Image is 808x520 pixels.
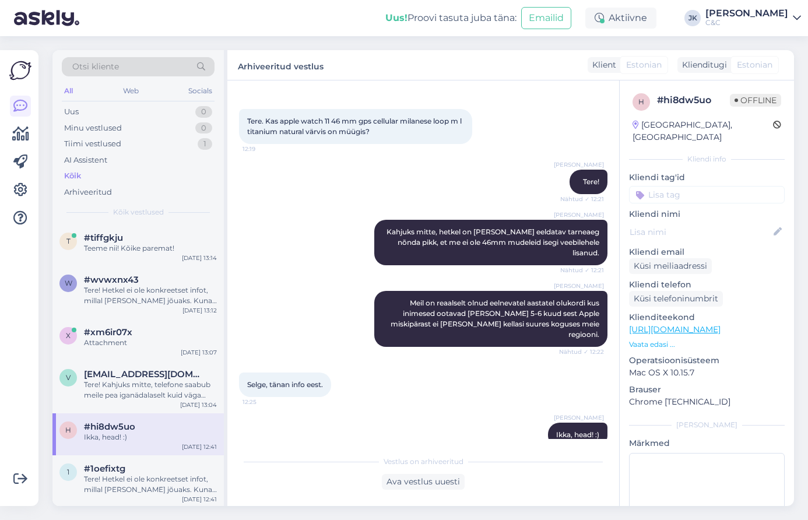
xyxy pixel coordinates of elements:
[243,145,286,153] span: 12:19
[243,398,286,406] span: 12:25
[554,413,604,422] span: [PERSON_NAME]
[629,311,785,324] p: Klienditeekond
[629,367,785,379] p: Mac OS X 10.15.7
[629,279,785,291] p: Kliendi telefon
[629,208,785,220] p: Kliendi nimi
[560,266,604,275] span: Nähtud ✓ 12:21
[182,254,217,262] div: [DATE] 13:14
[182,442,217,451] div: [DATE] 12:41
[84,421,135,432] span: #hi8dw5uo
[62,83,75,99] div: All
[66,237,71,245] span: t
[64,187,112,198] div: Arhiveeritud
[186,83,215,99] div: Socials
[559,347,604,356] span: Nähtud ✓ 12:22
[521,7,571,29] button: Emailid
[65,426,71,434] span: h
[387,227,601,257] span: Kahjuks mitte, hetkel on [PERSON_NAME] eeldatav tarneaeg nõnda pikk, et me ei ole 46mm mudeleid i...
[72,61,119,73] span: Otsi kliente
[84,233,123,243] span: #tiffgkju
[629,258,712,274] div: Küsi meiliaadressi
[585,8,656,29] div: Aktiivne
[629,324,721,335] a: [URL][DOMAIN_NAME]
[64,122,122,134] div: Minu vestlused
[195,122,212,134] div: 0
[113,207,164,217] span: Kõik vestlused
[560,195,604,203] span: Nähtud ✓ 12:21
[84,243,217,254] div: Teeme nii! Kõike paremat!
[382,474,465,490] div: Ava vestlus uuesti
[180,400,217,409] div: [DATE] 13:04
[84,275,139,285] span: #wvwxnx43
[629,396,785,408] p: Chrome [TECHNICAL_ID]
[182,495,217,504] div: [DATE] 12:41
[64,154,107,166] div: AI Assistent
[629,246,785,258] p: Kliendi email
[629,339,785,350] p: Vaata edasi ...
[384,456,463,467] span: Vestlus on arhiveeritud
[84,338,217,348] div: Attachment
[629,384,785,396] p: Brauser
[629,186,785,203] input: Lisa tag
[247,380,323,389] span: Selge, tänan info eest.
[629,354,785,367] p: Operatsioonisüsteem
[65,279,72,287] span: w
[554,210,604,219] span: [PERSON_NAME]
[583,177,599,186] span: Tere!
[588,59,616,71] div: Klient
[64,138,121,150] div: Tiimi vestlused
[238,57,324,73] label: Arhiveeritud vestlus
[657,93,730,107] div: # hi8dw5uo
[84,463,125,474] span: #1oefixtg
[629,154,785,164] div: Kliendi info
[684,10,701,26] div: JK
[64,106,79,118] div: Uus
[633,119,773,143] div: [GEOGRAPHIC_DATA], [GEOGRAPHIC_DATA]
[66,373,71,382] span: v
[629,437,785,449] p: Märkmed
[638,97,644,106] span: h
[84,285,217,306] div: Tere! Hetkel ei ole konkreetset infot, millal [PERSON_NAME] jõuaks. Kuna eeltellimusi on palju ja...
[64,170,81,182] div: Kõik
[630,226,771,238] input: Lisa nimi
[385,11,517,25] div: Proovi tasuta juba täna:
[121,83,141,99] div: Web
[705,18,788,27] div: C&C
[247,117,463,136] span: Tere. Kas apple watch 11 46 mm gps cellular milanese loop m l titanium natural värvis on müügis?
[66,331,71,340] span: x
[626,59,662,71] span: Estonian
[705,9,801,27] a: [PERSON_NAME]C&C
[9,59,31,82] img: Askly Logo
[737,59,772,71] span: Estonian
[84,369,205,380] span: vikazvonkova@gmail.com
[182,306,217,315] div: [DATE] 13:12
[730,94,781,107] span: Offline
[84,380,217,400] div: Tere! Kahjuks mitte, telefone saabub meile pea iganädalaselt kuid väga väikeses koguses ja nende ...
[84,432,217,442] div: Ikka, head! :)
[677,59,727,71] div: Klienditugi
[629,420,785,430] div: [PERSON_NAME]
[629,291,723,307] div: Küsi telefoninumbrit
[84,474,217,495] div: Tere! Hetkel ei ole konkreetset infot, millal [PERSON_NAME] jõuaks. Kuna eeltellimusi on palju ja...
[198,138,212,150] div: 1
[67,468,69,476] span: 1
[554,282,604,290] span: [PERSON_NAME]
[385,12,407,23] b: Uus!
[181,348,217,357] div: [DATE] 13:07
[391,298,601,339] span: Meil on reaalselt olnud eelnevatel aastatel olukordi kus inimesed ootavad [PERSON_NAME] 5-6 kuud ...
[629,171,785,184] p: Kliendi tag'id
[195,106,212,118] div: 0
[705,9,788,18] div: [PERSON_NAME]
[554,160,604,169] span: [PERSON_NAME]
[556,430,599,439] span: Ikka, head! :)
[84,327,132,338] span: #xm6ir07x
